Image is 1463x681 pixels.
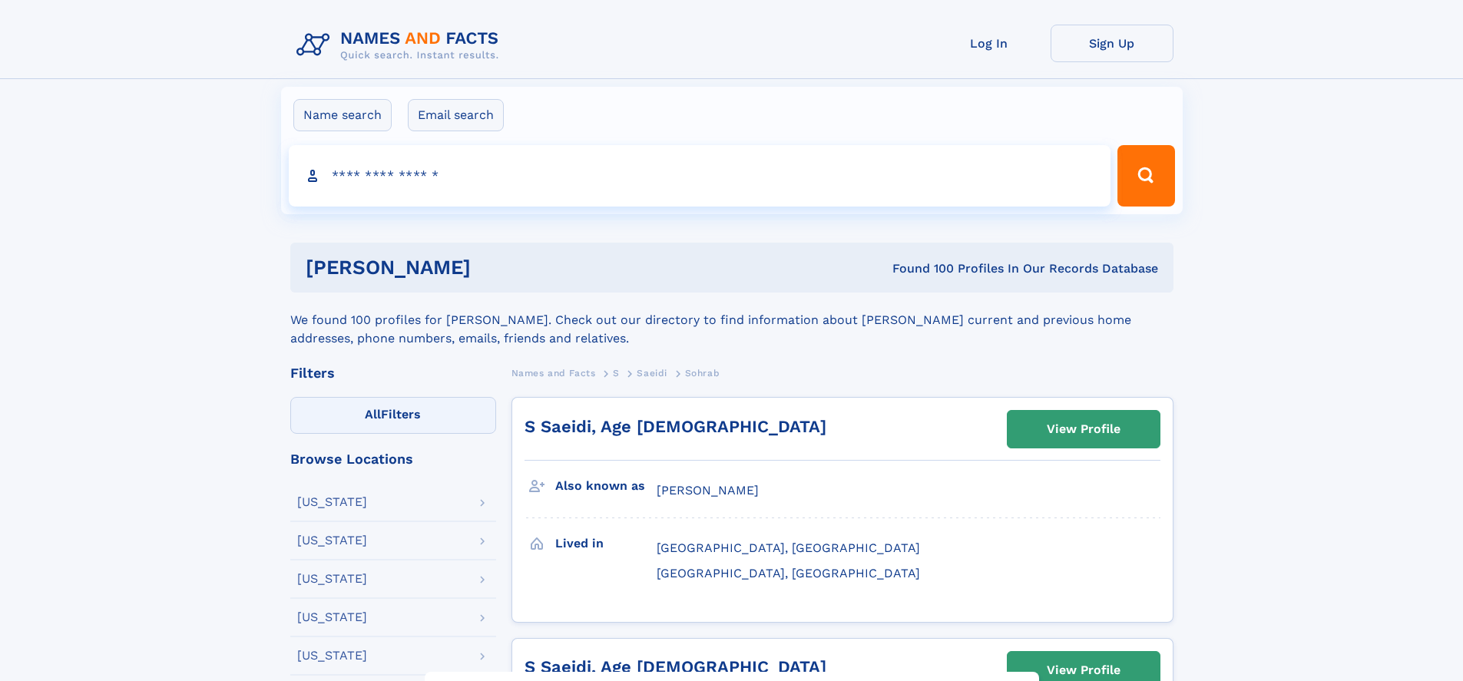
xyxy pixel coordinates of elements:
[408,99,504,131] label: Email search
[293,99,392,131] label: Name search
[555,473,657,499] h3: Also known as
[1117,145,1174,207] button: Search Button
[1008,411,1160,448] a: View Profile
[637,368,667,379] span: Saeidi
[637,363,667,382] a: Saeidi
[290,366,496,380] div: Filters
[297,496,367,508] div: [US_STATE]
[555,531,657,557] h3: Lived in
[290,452,496,466] div: Browse Locations
[657,541,920,555] span: [GEOGRAPHIC_DATA], [GEOGRAPHIC_DATA]
[297,650,367,662] div: [US_STATE]
[685,368,720,379] span: Sohrab
[657,566,920,580] span: [GEOGRAPHIC_DATA], [GEOGRAPHIC_DATA]
[289,145,1111,207] input: search input
[1051,25,1173,62] a: Sign Up
[365,407,381,421] span: All
[290,397,496,434] label: Filters
[297,573,367,585] div: [US_STATE]
[525,417,826,436] a: S Saeidi, Age [DEMOGRAPHIC_DATA]
[681,260,1158,277] div: Found 100 Profiles In Our Records Database
[290,25,511,66] img: Logo Names and Facts
[290,293,1173,348] div: We found 100 profiles for [PERSON_NAME]. Check out our directory to find information about [PERSO...
[1047,412,1120,447] div: View Profile
[297,611,367,623] div: [US_STATE]
[613,363,620,382] a: S
[928,25,1051,62] a: Log In
[306,258,682,277] h1: [PERSON_NAME]
[511,363,596,382] a: Names and Facts
[613,368,620,379] span: S
[297,534,367,547] div: [US_STATE]
[657,483,759,498] span: [PERSON_NAME]
[525,657,826,676] a: S Saeidi, Age [DEMOGRAPHIC_DATA]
